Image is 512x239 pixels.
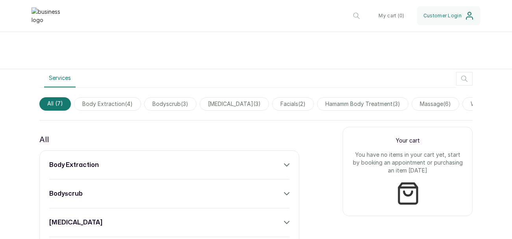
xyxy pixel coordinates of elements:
span: bodyscrub(3) [144,97,197,111]
p: All [39,133,49,146]
h3: [MEDICAL_DATA] [49,218,102,227]
p: You have no items in your cart yet, start by booking an appointment or purchasing an item [DATE] [352,151,463,174]
span: body extraction(4) [74,97,141,111]
span: hamamm body treatment(3) [317,97,408,111]
span: waxing(1) [462,97,505,111]
span: facials(2) [272,97,314,111]
button: Services [44,69,76,87]
h3: body extraction [49,160,99,170]
span: [MEDICAL_DATA](3) [200,97,269,111]
p: Your cart [352,137,463,145]
button: My cart (0) [372,6,410,25]
span: Customer Login [423,13,462,19]
span: massage(6) [412,97,459,111]
img: business logo [32,7,63,24]
h3: bodyscrub [49,189,83,198]
span: All (7) [39,97,71,111]
button: Customer Login [417,6,480,25]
